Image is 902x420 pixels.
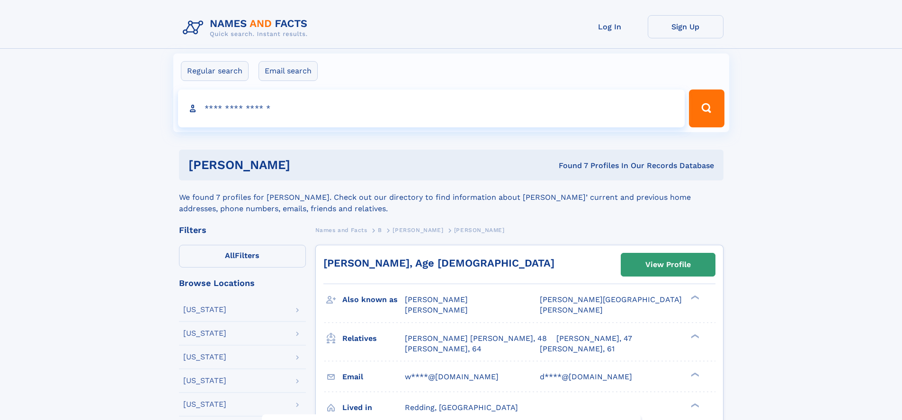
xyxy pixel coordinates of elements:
div: Found 7 Profiles In Our Records Database [424,161,714,171]
span: B [378,227,382,233]
span: [PERSON_NAME] [540,305,603,314]
div: Filters [179,226,306,234]
div: ❯ [688,295,700,301]
div: ❯ [688,402,700,408]
div: View Profile [645,254,691,276]
a: Log In [572,15,648,38]
a: Sign Up [648,15,723,38]
img: Logo Names and Facts [179,15,315,41]
div: [US_STATE] [183,401,226,408]
a: [PERSON_NAME] [PERSON_NAME], 48 [405,333,547,344]
button: Search Button [689,89,724,127]
h3: Email [342,369,405,385]
h1: [PERSON_NAME] [188,159,425,171]
div: ❯ [688,333,700,339]
span: [PERSON_NAME] [405,305,468,314]
h3: Also known as [342,292,405,308]
h3: Lived in [342,400,405,416]
a: [PERSON_NAME], 47 [556,333,632,344]
a: Names and Facts [315,224,367,236]
a: View Profile [621,253,715,276]
a: [PERSON_NAME], 64 [405,344,482,354]
span: [PERSON_NAME] [393,227,443,233]
span: Redding, [GEOGRAPHIC_DATA] [405,403,518,412]
label: Regular search [181,61,249,81]
label: Filters [179,245,306,268]
h3: Relatives [342,331,405,347]
div: ❯ [688,371,700,377]
input: search input [178,89,685,127]
span: [PERSON_NAME] [454,227,505,233]
label: Email search [259,61,318,81]
span: All [225,251,235,260]
span: [PERSON_NAME] [405,295,468,304]
div: Browse Locations [179,279,306,287]
a: [PERSON_NAME], Age [DEMOGRAPHIC_DATA] [323,257,554,269]
div: [US_STATE] [183,377,226,384]
div: We found 7 profiles for [PERSON_NAME]. Check out our directory to find information about [PERSON_... [179,180,723,214]
div: [US_STATE] [183,306,226,313]
a: B [378,224,382,236]
div: [US_STATE] [183,353,226,361]
a: [PERSON_NAME] [393,224,443,236]
span: [PERSON_NAME][GEOGRAPHIC_DATA] [540,295,682,304]
a: [PERSON_NAME], 61 [540,344,615,354]
div: [US_STATE] [183,330,226,337]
